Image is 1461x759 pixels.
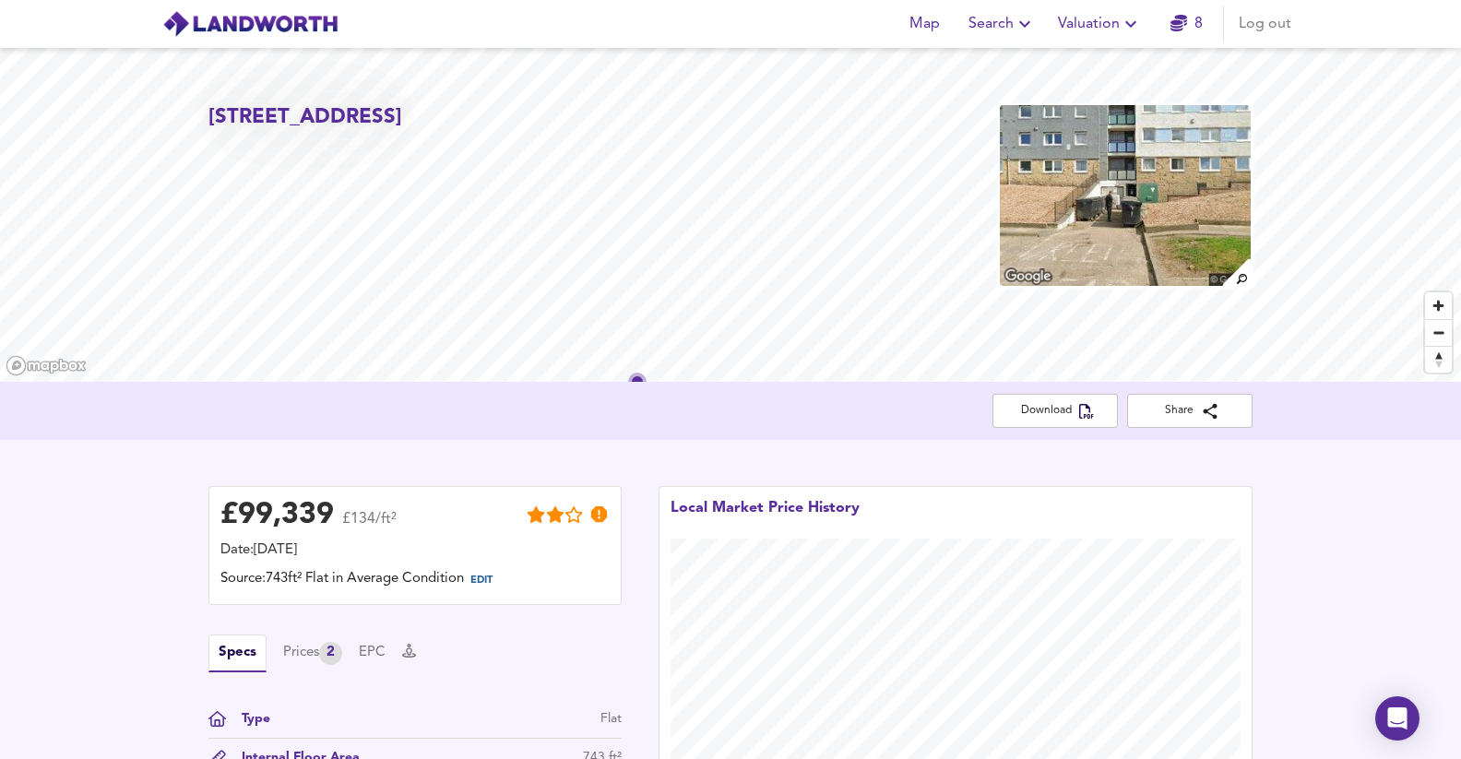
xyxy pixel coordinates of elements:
[1220,256,1253,289] img: search
[470,575,493,586] span: EDIT
[1425,346,1452,373] button: Reset bearing to north
[227,709,270,729] div: Type
[1058,11,1142,37] span: Valuation
[1051,6,1149,42] button: Valuation
[220,502,334,529] div: £ 99,339
[208,103,402,132] h2: [STREET_ADDRESS]
[1142,401,1238,421] span: Share
[1007,401,1103,421] span: Download
[1157,6,1216,42] button: 8
[1127,394,1253,428] button: Share
[162,10,339,38] img: logo
[671,498,860,539] div: Local Market Price History
[961,6,1043,42] button: Search
[342,512,397,539] span: £134/ft²
[1231,6,1299,42] button: Log out
[1425,320,1452,346] span: Zoom out
[600,709,622,729] div: Flat
[1375,696,1419,741] div: Open Intercom Messenger
[1425,347,1452,373] span: Reset bearing to north
[220,569,610,593] div: Source: 743ft² Flat in Average Condition
[6,355,87,376] a: Mapbox homepage
[1425,319,1452,346] button: Zoom out
[283,642,342,665] div: Prices
[220,540,610,561] div: Date: [DATE]
[319,642,342,665] div: 2
[968,11,1036,37] span: Search
[208,634,267,672] button: Specs
[359,643,386,663] button: EPC
[1170,11,1203,37] a: 8
[998,103,1253,288] img: property
[1425,292,1452,319] button: Zoom in
[1239,11,1291,37] span: Log out
[992,394,1118,428] button: Download
[902,11,946,37] span: Map
[895,6,954,42] button: Map
[283,642,342,665] button: Prices2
